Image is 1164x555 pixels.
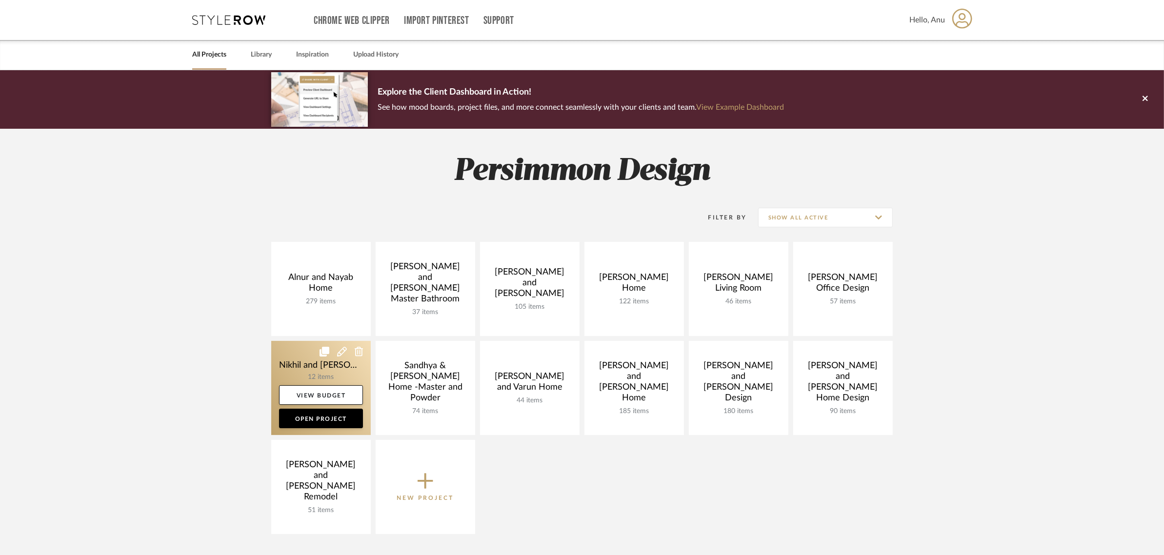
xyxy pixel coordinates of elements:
[592,360,676,407] div: [PERSON_NAME] and [PERSON_NAME] Home
[592,272,676,297] div: [PERSON_NAME] Home
[801,360,885,407] div: [PERSON_NAME] and [PERSON_NAME] Home Design
[271,72,368,126] img: d5d033c5-7b12-40c2-a960-1ecee1989c38.png
[696,213,747,222] div: Filter By
[696,103,784,111] a: View Example Dashboard
[251,48,272,61] a: Library
[801,297,885,306] div: 57 items
[383,261,467,308] div: [PERSON_NAME] and [PERSON_NAME] Master Bathroom
[378,100,784,114] p: See how mood boards, project files, and more connect seamlessly with your clients and team.
[488,396,572,405] div: 44 items
[592,297,676,306] div: 122 items
[279,459,363,506] div: [PERSON_NAME] and [PERSON_NAME] Remodel
[383,407,467,416] div: 74 items
[801,272,885,297] div: [PERSON_NAME] Office Design
[378,85,784,100] p: Explore the Client Dashboard in Action!
[296,48,329,61] a: Inspiration
[488,267,572,303] div: [PERSON_NAME] and [PERSON_NAME]
[483,17,514,25] a: Support
[488,303,572,311] div: 105 items
[279,409,363,428] a: Open Project
[279,297,363,306] div: 279 items
[192,48,226,61] a: All Projects
[488,371,572,396] div: [PERSON_NAME] and Varun Home
[353,48,399,61] a: Upload History
[909,14,945,26] span: Hello, Anu
[279,385,363,405] a: View Budget
[383,308,467,317] div: 37 items
[697,407,781,416] div: 180 items
[697,297,781,306] div: 46 items
[801,407,885,416] div: 90 items
[383,360,467,407] div: Sandhya & [PERSON_NAME] Home -Master and Powder
[279,506,363,515] div: 51 items
[397,493,454,503] p: New Project
[404,17,469,25] a: Import Pinterest
[231,153,933,190] h2: Persimmon Design
[697,360,781,407] div: [PERSON_NAME] and [PERSON_NAME] Design
[592,407,676,416] div: 185 items
[697,272,781,297] div: [PERSON_NAME] Living Room
[279,272,363,297] div: Alnur and Nayab Home
[314,17,390,25] a: Chrome Web Clipper
[376,440,475,534] button: New Project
